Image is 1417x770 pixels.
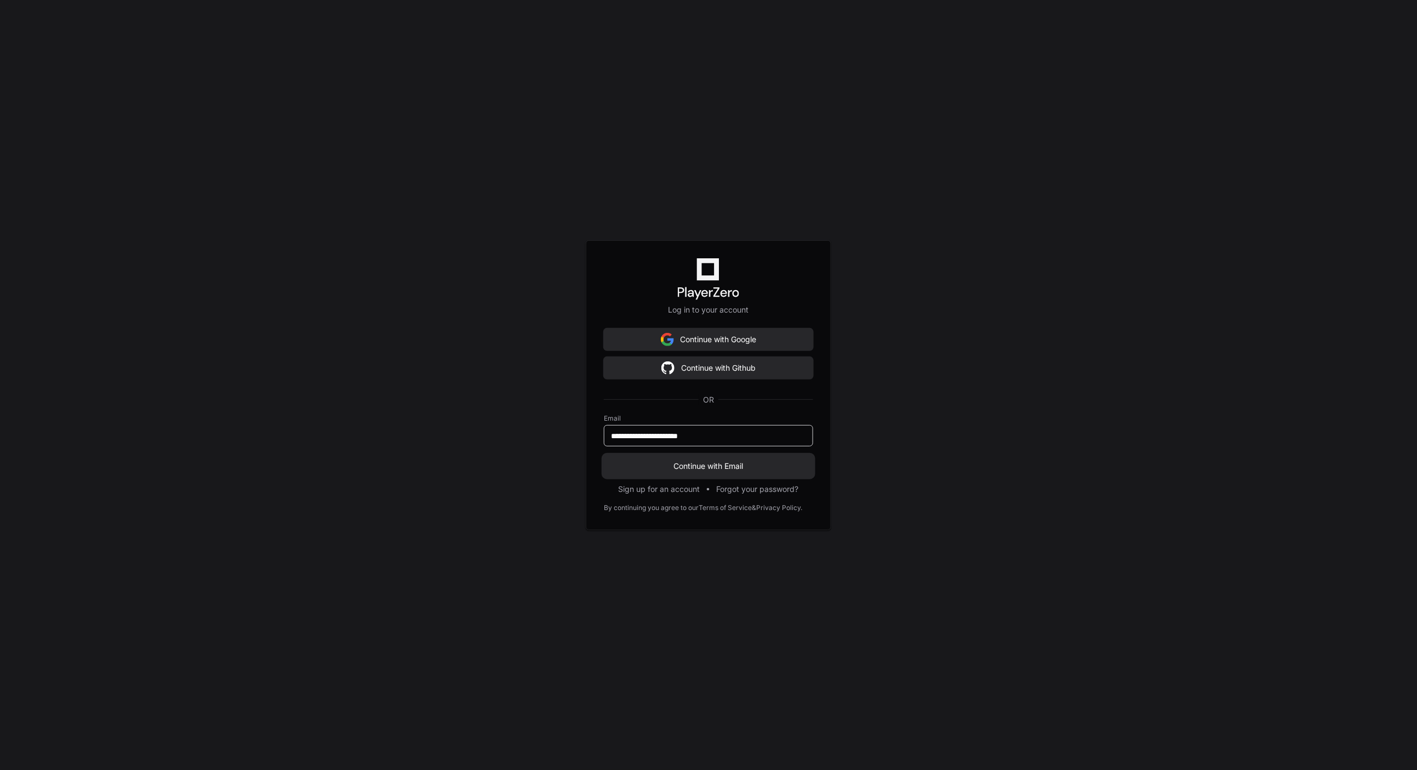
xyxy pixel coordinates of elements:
[661,357,675,379] img: Sign in with google
[699,503,752,512] a: Terms of Service
[717,484,799,495] button: Forgot your password?
[619,484,700,495] button: Sign up for an account
[699,394,718,405] span: OR
[661,329,674,350] img: Sign in with google
[604,304,813,315] p: Log in to your account
[604,455,813,477] button: Continue with Email
[756,503,802,512] a: Privacy Policy.
[604,414,813,423] label: Email
[604,503,699,512] div: By continuing you agree to our
[604,329,813,350] button: Continue with Google
[752,503,756,512] div: &
[604,461,813,472] span: Continue with Email
[604,357,813,379] button: Continue with Github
